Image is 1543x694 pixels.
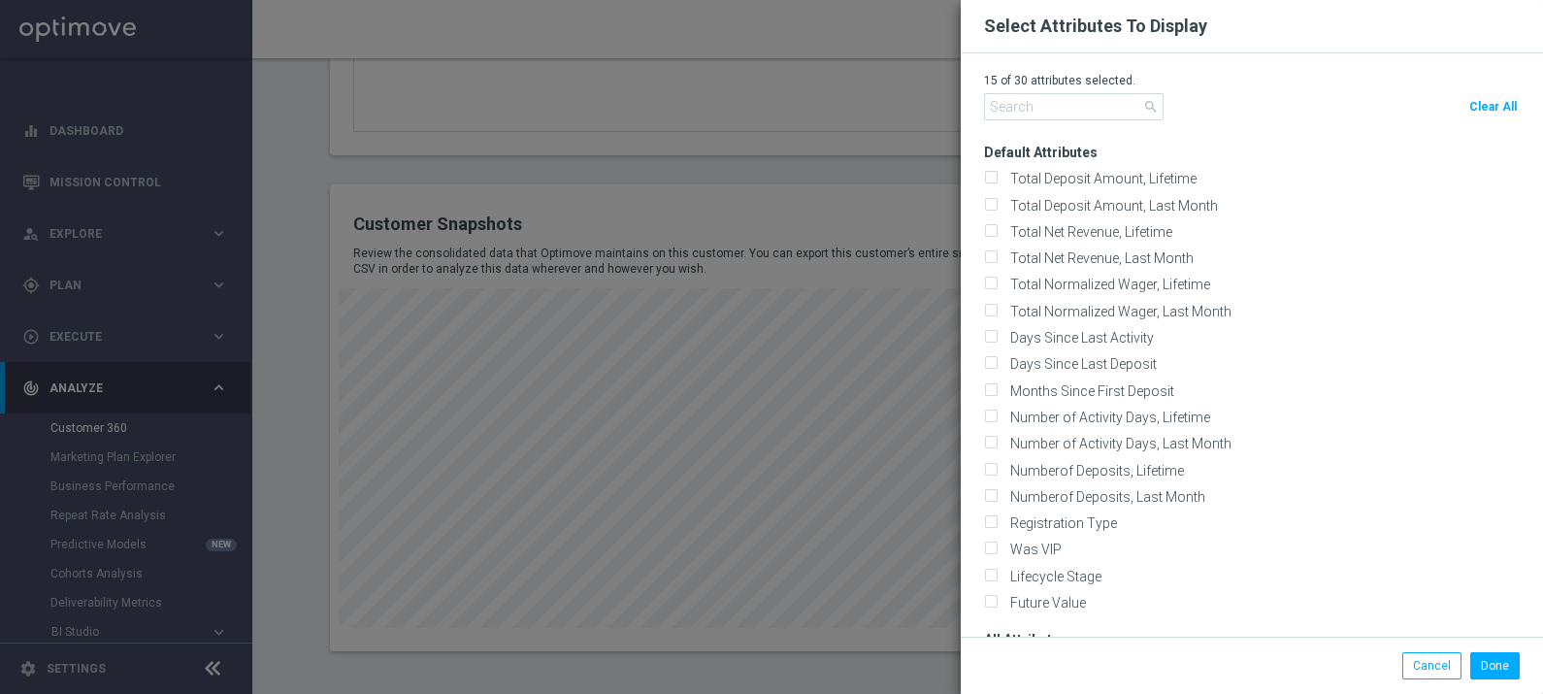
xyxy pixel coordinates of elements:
span: Clear All [1469,100,1517,114]
label: Registration Type [1003,514,1117,532]
label: Number of Activity Days, Lifetime [1003,409,1210,426]
label: Lifecycle Stage [1003,568,1101,585]
p: 15 of 30 attributes selected. [984,73,1520,88]
button: Cancel [1402,652,1461,679]
button: Clear All [1466,93,1520,120]
label: Days Since Last Deposit [1003,355,1157,373]
label: Total Deposit Amount, Last Month [1003,197,1218,215]
label: Numberof Deposits, Last Month [1003,488,1205,506]
label: Numberof Deposits, Lifetime [1003,462,1184,479]
label: Total Net Revenue, Last Month [1003,249,1194,267]
label: Total Net Revenue, Lifetime [1003,223,1172,241]
label: Months Since First Deposit [1003,382,1174,400]
h3: Default Attributes [984,128,1543,161]
label: Total Normalized Wager, Lifetime [1003,276,1210,293]
label: Total Normalized Wager, Last Month [1003,303,1231,320]
span: search [1143,99,1159,115]
input: Search [984,93,1164,120]
label: Days Since Last Activity [1003,329,1154,347]
label: Total Deposit Amount, Lifetime [1003,170,1197,187]
button: Done [1470,652,1520,679]
label: Number of Activity Days, Last Month [1003,435,1231,452]
h3: All Attributes [984,615,1543,648]
label: Was VIP [1003,541,1062,558]
label: Future Value [1003,594,1086,611]
h2: Select Attributes To Display [984,15,1207,38]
